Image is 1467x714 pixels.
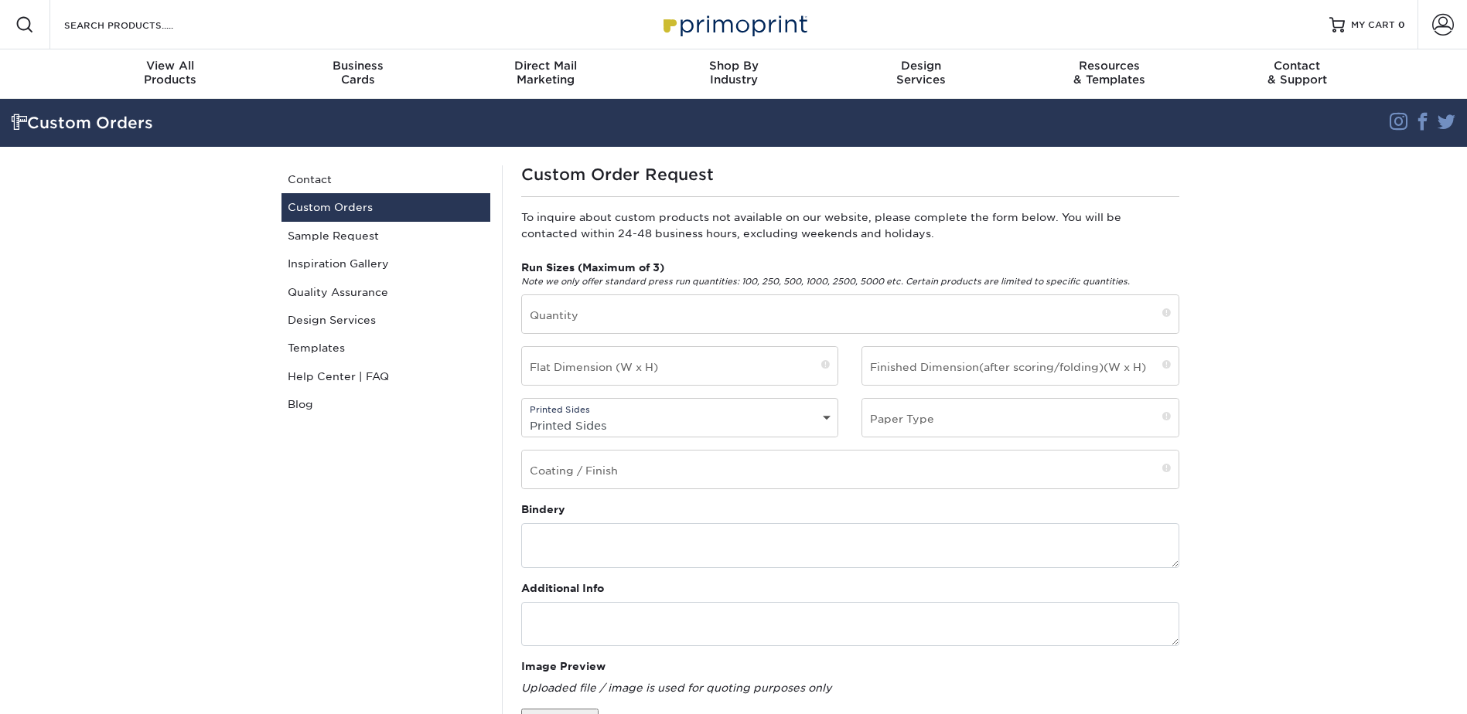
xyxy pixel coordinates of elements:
[640,59,827,73] span: Shop By
[452,59,640,73] span: Direct Mail
[264,59,452,73] span: Business
[281,165,490,193] a: Contact
[640,49,827,99] a: Shop ByIndustry
[521,660,606,672] strong: Image Preview
[827,59,1015,87] div: Services
[521,261,664,274] strong: Run Sizes (Maximum of 3)
[827,59,1015,73] span: Design
[1015,59,1203,87] div: & Templates
[281,278,490,306] a: Quality Assurance
[1015,59,1203,73] span: Resources
[521,682,831,694] em: Uploaded file / image is used for quoting purposes only
[521,582,604,594] strong: Additional Info
[77,59,264,73] span: View All
[281,250,490,277] a: Inspiration Gallery
[452,49,640,99] a: Direct MailMarketing
[77,49,264,99] a: View AllProducts
[452,59,640,87] div: Marketing
[1351,19,1395,32] span: MY CART
[1203,49,1391,99] a: Contact& Support
[281,362,490,390] a: Help Center | FAQ
[281,222,490,250] a: Sample Request
[827,49,1015,99] a: DesignServices
[521,209,1179,241] p: To inquire about custom products not available on our website, please complete the form below. Yo...
[1015,49,1203,99] a: Resources& Templates
[1398,19,1405,30] span: 0
[657,8,811,41] img: Primoprint
[77,59,264,87] div: Products
[521,277,1130,287] em: Note we only offer standard press run quantities: 100, 250, 500, 1000, 2500, 5000 etc. Certain pr...
[281,334,490,362] a: Templates
[521,165,1179,184] h1: Custom Order Request
[640,59,827,87] div: Industry
[63,15,213,34] input: SEARCH PRODUCTS.....
[264,49,452,99] a: BusinessCards
[1203,59,1391,73] span: Contact
[281,193,490,221] a: Custom Orders
[281,306,490,334] a: Design Services
[1203,59,1391,87] div: & Support
[264,59,452,87] div: Cards
[281,390,490,418] a: Blog
[521,503,565,515] strong: Bindery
